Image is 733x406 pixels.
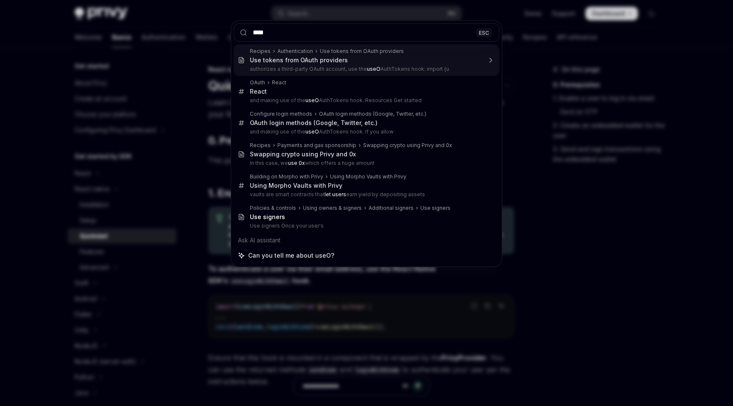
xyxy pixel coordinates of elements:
[277,142,356,149] div: Payments and gas sponsorship
[325,191,346,197] b: let users
[250,48,271,55] div: Recipes
[250,222,481,229] p: Use signers Once your user's
[250,128,481,135] p: and making use of the AuthTokens hook. If you allow
[303,205,362,211] div: Using owners & signers
[250,182,342,189] div: Using Morpho Vaults with Privy
[250,79,265,86] div: OAuth
[305,128,319,135] b: useO
[250,142,271,149] div: Recipes
[250,173,323,180] div: Building on Morpho with Privy
[363,142,452,149] div: Swapping crypto using Privy and 0x
[277,48,313,55] div: Authentication
[248,251,334,260] span: Can you tell me about useO?
[250,111,312,117] div: Configure login methods
[305,97,319,103] b: useO
[476,28,492,37] div: ESC
[319,111,426,117] div: OAuth login methods (Google, Twitter, etc.)
[320,48,404,55] div: Use tokens from OAuth providers
[250,150,356,158] div: Swapping crypto using Privy and 0x
[288,160,305,166] b: use 0x
[250,88,267,95] div: React
[250,213,285,220] b: Use signers
[250,205,296,211] div: Policies & controls
[250,56,348,64] div: Use tokens from OAuth providers
[369,205,414,211] div: Additional signers
[250,191,481,198] p: vaults are smart contracts that earn yield by depositing assets
[250,97,481,104] p: and making use of the AuthTokens hook. Resources Get started
[272,79,286,86] div: React
[250,66,481,72] p: authorizes a third-party OAuth account, use the AuthTokens hook: import {u
[330,173,406,180] div: Using Morpho Vaults with Privy
[250,160,481,167] p: In this case, we which offers a huge amount
[250,119,378,127] div: OAuth login methods (Google, Twitter, etc.)
[234,233,499,248] div: Ask AI assistant
[420,205,450,211] div: Use signers
[367,66,380,72] b: useO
